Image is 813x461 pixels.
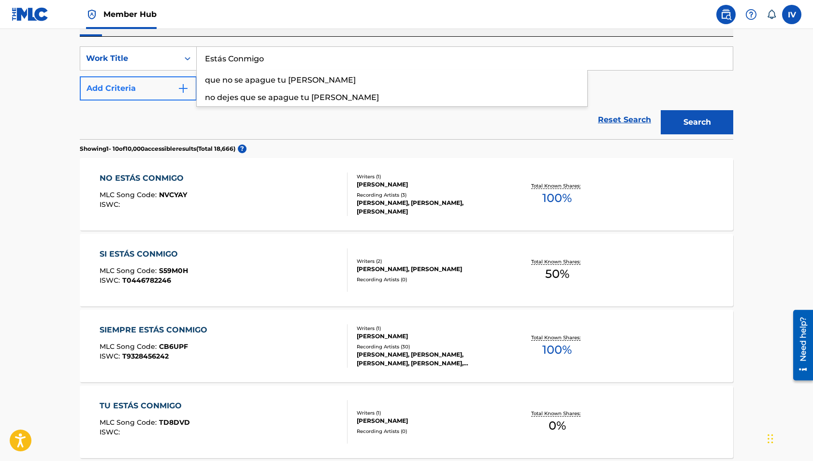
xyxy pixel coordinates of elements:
iframe: Chat Widget [765,415,813,461]
div: [PERSON_NAME], [PERSON_NAME], [PERSON_NAME] [357,199,503,216]
div: [PERSON_NAME], [PERSON_NAME], [PERSON_NAME], [PERSON_NAME], [PERSON_NAME] [357,350,503,368]
span: S59M0H [159,266,188,275]
div: Work Title [86,53,173,64]
a: Reset Search [593,109,656,130]
div: [PERSON_NAME], [PERSON_NAME] [357,265,503,274]
span: 100 % [542,189,572,207]
img: 9d2ae6d4665cec9f34b9.svg [177,83,189,94]
p: Total Known Shares: [531,182,583,189]
span: MLC Song Code : [100,342,159,351]
div: Recording Artists ( 3 ) [357,191,503,199]
span: T0446782246 [122,276,171,285]
span: ISWC : [100,428,122,436]
img: search [720,9,732,20]
span: MLC Song Code : [100,266,159,275]
a: SI ESTÁS CONMIGOMLC Song Code:S59M0HISWC:T0446782246Writers (2)[PERSON_NAME], [PERSON_NAME]Record... [80,234,733,306]
div: Notifications [767,10,776,19]
div: [PERSON_NAME] [357,180,503,189]
span: ISWC : [100,276,122,285]
span: ISWC : [100,200,122,209]
div: Help [741,5,761,24]
div: SI ESTÁS CONMIGO [100,248,188,260]
div: NO ESTÁS CONMIGO [100,173,189,184]
a: SIEMPRE ESTÁS CONMIGOMLC Song Code:CB6UPFISWC:T9328456242Writers (1)[PERSON_NAME]Recording Artist... [80,310,733,382]
a: Public Search [716,5,736,24]
div: TU ESTÁS CONMIGO [100,400,190,412]
div: Arrastrar [768,424,773,453]
a: NO ESTÁS CONMIGOMLC Song Code:NVCYAYISWC:Writers (1)[PERSON_NAME]Recording Artists (3)[PERSON_NAM... [80,158,733,230]
span: que no se apague tu [PERSON_NAME] [205,75,356,85]
span: 50 % [545,265,569,283]
p: Showing 1 - 10 of 10,000 accessible results (Total 18,666 ) [80,144,235,153]
div: Writers ( 2 ) [357,258,503,265]
div: User Menu [782,5,801,24]
div: Writers ( 1 ) [357,409,503,417]
iframe: Resource Center [786,306,813,384]
span: Member Hub [103,9,157,20]
div: Writers ( 1 ) [357,325,503,332]
button: Search [661,110,733,134]
span: no dejes que se apague tu [PERSON_NAME] [205,93,379,102]
span: MLC Song Code : [100,418,159,427]
div: [PERSON_NAME] [357,417,503,425]
span: CB6UPF [159,342,188,351]
button: Add Criteria [80,76,197,101]
div: Recording Artists ( 0 ) [357,276,503,283]
div: SIEMPRE ESTÁS CONMIGO [100,324,212,336]
span: ISWC : [100,352,122,360]
span: NVCYAY [159,190,187,199]
span: 100 % [542,341,572,359]
div: Widget de chat [765,415,813,461]
div: [PERSON_NAME] [357,332,503,341]
span: ? [238,144,247,153]
img: Top Rightsholder [86,9,98,20]
img: MLC Logo [12,7,49,21]
img: help [745,9,757,20]
span: 0 % [549,417,566,434]
form: Search Form [80,46,733,139]
a: TU ESTÁS CONMIGOMLC Song Code:TD8DVDISWC:Writers (1)[PERSON_NAME]Recording Artists (0)Total Known... [80,386,733,458]
p: Total Known Shares: [531,334,583,341]
div: Recording Artists ( 30 ) [357,343,503,350]
span: MLC Song Code : [100,190,159,199]
div: Recording Artists ( 0 ) [357,428,503,435]
span: TD8DVD [159,418,190,427]
span: T9328456242 [122,352,169,360]
p: Total Known Shares: [531,410,583,417]
div: Writers ( 1 ) [357,173,503,180]
p: Total Known Shares: [531,258,583,265]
